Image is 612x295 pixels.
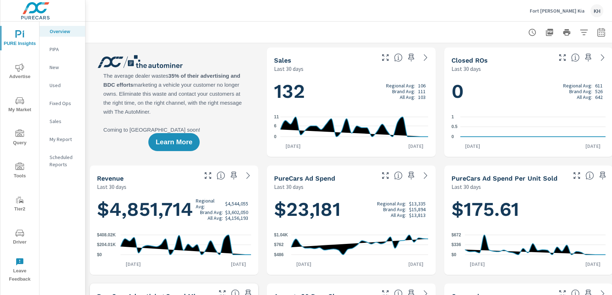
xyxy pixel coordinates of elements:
p: Brand Avg: [383,206,406,212]
button: Make Fullscreen [557,52,568,63]
span: Leave Feedback [3,258,37,283]
text: $0 [97,252,102,257]
text: 0 [451,134,454,139]
p: Overview [50,28,79,35]
p: New [50,64,79,71]
p: 611 [595,83,603,88]
span: Average cost of advertising per each vehicle sold at the dealer over the selected date range. The... [585,171,594,180]
p: [DATE] [121,260,146,268]
span: Save this to your personalized report [583,52,594,63]
p: Regional Avg: [196,198,223,209]
span: Tools [3,163,37,180]
span: Driver [3,229,37,246]
span: Learn More [156,139,192,145]
p: [DATE] [291,260,316,268]
p: [DATE] [280,142,306,150]
span: Total sales revenue over the selected date range. [Source: This data is sourced from the dealer’s... [217,171,225,180]
button: Print Report [560,25,574,40]
p: $3,602,050 [225,209,248,215]
div: My Report [40,134,85,145]
span: Save this to your personalized report [228,170,240,181]
button: Make Fullscreen [202,170,214,181]
p: Last 30 days [97,182,126,191]
span: Query [3,130,37,147]
p: Brand Avg: [392,88,415,94]
span: Save this to your personalized report [405,170,417,181]
div: Fixed Ops [40,98,85,109]
h1: $23,181 [274,197,428,222]
p: PIPA [50,46,79,53]
h1: 0 [451,79,606,104]
text: 11 [274,114,279,119]
div: New [40,62,85,73]
p: $15,894 [409,206,426,212]
span: Save this to your personalized report [405,52,417,63]
p: [DATE] [403,260,428,268]
div: KH [590,4,603,17]
div: Overview [40,26,85,37]
h5: PureCars Ad Spend Per Unit Sold [451,174,557,182]
p: All Avg: [391,212,406,218]
button: Make Fullscreen [571,170,583,181]
p: Brand Avg: [200,209,223,215]
p: [DATE] [460,142,485,150]
button: Apply Filters [577,25,591,40]
p: Last 30 days [274,64,303,73]
div: Scheduled Reports [40,152,85,170]
text: $336 [451,242,461,248]
span: My Market [3,96,37,114]
p: Last 30 days [451,64,481,73]
p: $13,335 [409,201,426,206]
p: [DATE] [580,260,606,268]
p: $4,544,055 [225,201,248,206]
p: 526 [595,88,603,94]
a: See more details in report [420,170,431,181]
p: Brand Avg: [569,88,592,94]
div: Sales [40,116,85,127]
p: 106 [418,83,426,88]
div: nav menu [0,22,39,286]
h5: Revenue [97,174,124,182]
p: My Report [50,136,79,143]
span: Save this to your personalized report [597,170,608,181]
h1: $4,851,714 [97,197,251,222]
p: [DATE] [403,142,428,150]
text: $204.01K [97,242,116,248]
p: $13,813 [409,212,426,218]
button: Select Date Range [594,25,608,40]
p: Last 30 days [451,182,481,191]
span: Number of vehicles sold by the dealership over the selected date range. [Source: This data is sou... [394,53,403,62]
p: All Avg: [208,215,223,221]
a: See more details in report [420,52,431,63]
a: See more details in report [597,52,608,63]
button: Learn More [148,133,199,151]
p: Regional Avg: [386,83,415,88]
h5: Sales [274,56,291,64]
p: Last 30 days [274,182,303,191]
p: 103 [418,94,426,100]
p: Scheduled Reports [50,154,79,168]
span: PURE Insights [3,30,37,48]
text: 0.5 [451,124,458,130]
p: 642 [595,94,603,100]
div: PIPA [40,44,85,55]
p: 111 [418,88,426,94]
span: Tier2 [3,196,37,213]
text: $408.02K [97,232,116,237]
text: $1.04K [274,232,288,237]
h5: Closed ROs [451,56,488,64]
text: $0 [451,252,456,257]
h1: 132 [274,79,428,104]
span: Advertise [3,63,37,81]
p: Fixed Ops [50,100,79,107]
p: Sales [50,118,79,125]
text: 0 [274,134,277,139]
button: Make Fullscreen [380,52,391,63]
h5: PureCars Ad Spend [274,174,335,182]
button: Make Fullscreen [380,170,391,181]
span: Number of Repair Orders Closed by the selected dealership group over the selected time range. [So... [571,53,580,62]
p: [DATE] [580,142,606,150]
h1: $175.61 [451,197,606,222]
p: Fort [PERSON_NAME] Kia [530,8,585,14]
span: Total cost of media for all PureCars channels for the selected dealership group over the selected... [394,171,403,180]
